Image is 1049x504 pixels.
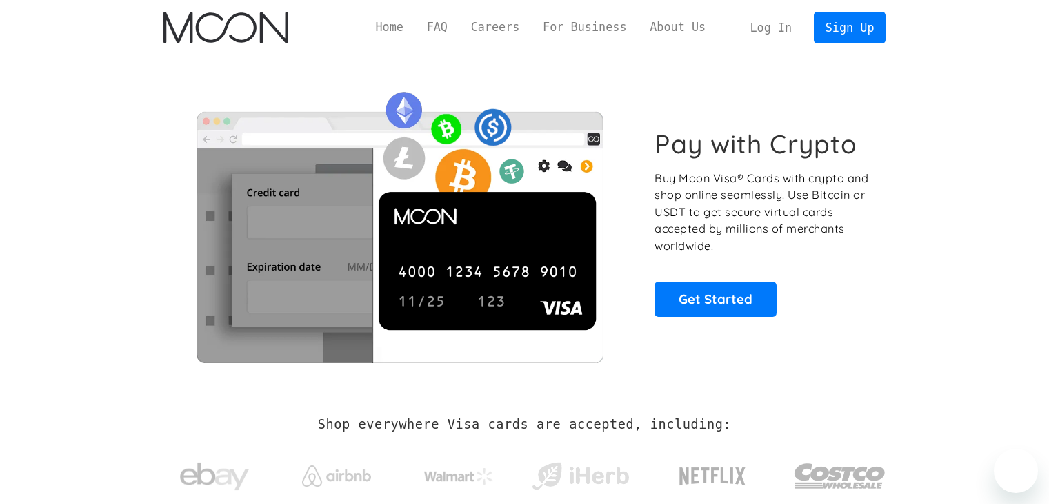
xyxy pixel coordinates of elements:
a: Airbnb [285,452,388,494]
a: home [163,12,288,43]
a: iHerb [529,445,632,501]
img: Airbnb [302,465,371,487]
img: Moon Logo [163,12,288,43]
a: Netflix [651,445,775,501]
img: Moon Cards let you spend your crypto anywhere Visa is accepted. [163,82,636,362]
img: iHerb [529,458,632,494]
img: Walmart [424,468,493,485]
h1: Pay with Crypto [655,128,857,159]
a: Home [364,19,415,36]
img: Costco [794,450,886,502]
h2: Shop everywhere Visa cards are accepted, including: [318,417,731,432]
p: Buy Moon Visa® Cards with crypto and shop online seamlessly! Use Bitcoin or USDT to get secure vi... [655,170,870,255]
iframe: Button to launch messaging window [994,449,1038,493]
a: FAQ [415,19,459,36]
a: About Us [638,19,717,36]
img: ebay [180,455,249,498]
img: Netflix [678,459,747,494]
a: Walmart [407,454,510,492]
a: For Business [531,19,638,36]
a: Log In [739,12,803,43]
a: Get Started [655,282,777,316]
a: Sign Up [814,12,886,43]
a: Careers [459,19,531,36]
